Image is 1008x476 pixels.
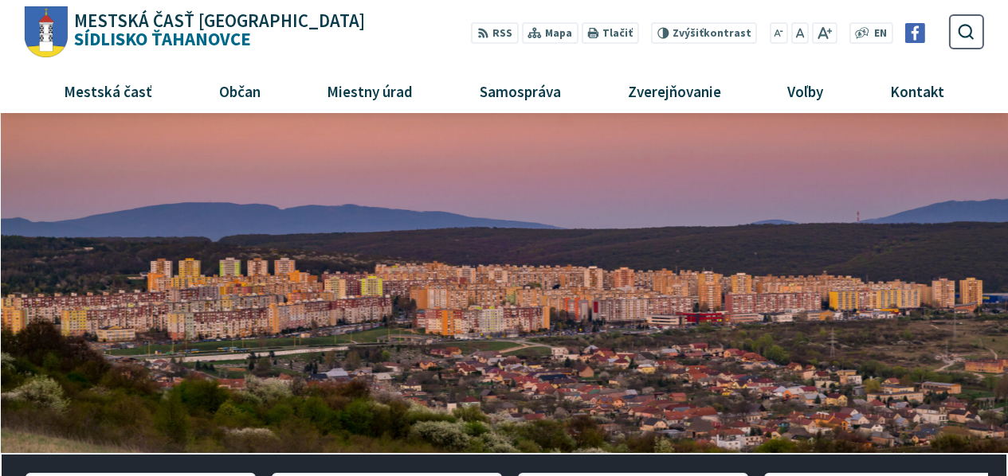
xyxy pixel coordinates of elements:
[521,22,578,44] a: Mapa
[905,23,925,43] img: Prejsť na Facebook stránku
[545,25,572,42] span: Mapa
[863,69,972,112] a: Kontakt
[791,22,809,44] button: Nastaviť pôvodnú veľkosť písma
[874,25,887,42] span: EN
[651,22,757,44] button: Zvýšiťkontrast
[673,27,751,40] span: kontrast
[321,69,419,112] span: Miestny úrad
[782,69,830,112] span: Voľby
[600,69,748,112] a: Zverejňovanie
[812,22,837,44] button: Zväčšiť veľkosť písma
[602,27,633,40] span: Tlačiť
[622,69,727,112] span: Zverejňovanie
[300,69,441,112] a: Miestny úrad
[191,69,288,112] a: Občan
[760,69,851,112] a: Voľby
[213,69,266,112] span: Občan
[24,6,68,58] img: Prejsť na domovskú stránku
[453,69,589,112] a: Samospráva
[24,6,364,58] a: Logo Sídlisko Ťahanovce, prejsť na domovskú stránku.
[492,25,512,42] span: RSS
[68,12,365,49] h1: Sídlisko Ťahanovce
[473,69,567,112] span: Samospráva
[37,69,180,112] a: Mestská časť
[673,26,704,40] span: Zvýšiť
[770,22,789,44] button: Zmenšiť veľkosť písma
[74,12,365,30] span: Mestská časť [GEOGRAPHIC_DATA]
[581,22,638,44] button: Tlačiť
[471,22,518,44] a: RSS
[57,69,158,112] span: Mestská časť
[869,25,891,42] a: EN
[884,69,951,112] span: Kontakt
